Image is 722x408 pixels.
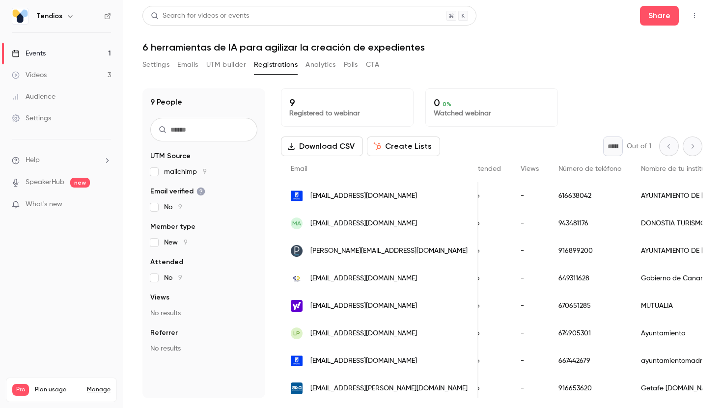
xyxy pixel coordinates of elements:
h1: 6 herramientas de IA para agilizar la creación de expedientes [142,41,702,53]
div: - [511,292,549,320]
span: [PERSON_NAME][EMAIL_ADDRESS][DOMAIN_NAME] [310,246,468,256]
p: No results [150,344,257,354]
div: 670651285 [549,292,631,320]
span: 0 % [443,101,451,108]
p: 9 [289,97,405,109]
div: No [461,375,511,402]
div: No [461,292,511,320]
span: Referrer [150,328,178,338]
section: facet-groups [150,151,257,354]
p: Watched webinar [434,109,550,118]
img: yahoo.es [291,300,303,312]
span: 9 [178,274,182,281]
span: Email [291,165,307,172]
span: No [164,202,182,212]
p: Registered to webinar [289,109,405,118]
span: new [70,178,90,188]
div: - [511,375,549,402]
div: - [511,237,549,265]
h1: 9 People [150,96,182,108]
h6: Tendios [36,11,62,21]
span: [EMAIL_ADDRESS][DOMAIN_NAME] [310,301,417,311]
span: LP [293,329,300,338]
button: UTM builder [206,57,246,73]
div: 616638042 [549,182,631,210]
button: Polls [344,57,358,73]
span: Email verified [150,187,205,196]
button: CTA [366,57,379,73]
span: New [164,238,188,247]
div: No [461,237,511,265]
div: Audience [12,92,56,102]
p: 0 [434,97,550,109]
span: Plan usage [35,386,81,394]
div: 649311628 [549,265,631,292]
button: Registrations [254,57,298,73]
div: 943481176 [549,210,631,237]
a: Manage [87,386,111,394]
div: - [511,182,549,210]
span: Attended [471,165,501,172]
div: Events [12,49,46,58]
span: [EMAIL_ADDRESS][PERSON_NAME][DOMAIN_NAME] [310,383,468,394]
span: MA [292,219,301,228]
span: [EMAIL_ADDRESS][DOMAIN_NAME] [310,191,417,201]
img: madrid.es [291,355,303,367]
img: Tendios [12,8,28,24]
img: madrid.es [291,190,303,202]
div: No [461,320,511,347]
span: What's new [26,199,62,210]
span: Member type [150,222,195,232]
div: Videos [12,70,47,80]
div: - [511,347,549,375]
span: 9 [203,168,207,175]
span: [EMAIL_ADDRESS][DOMAIN_NAME] [310,218,417,229]
div: Settings [12,113,51,123]
div: 916653620 [549,375,631,402]
div: - [511,210,549,237]
button: Settings [142,57,169,73]
img: getafeiniciativas.es [291,382,303,394]
div: 674905301 [549,320,631,347]
span: 9 [178,204,182,211]
li: help-dropdown-opener [12,155,111,165]
button: Download CSV [281,136,363,156]
div: - [511,265,549,292]
button: Create Lists [367,136,440,156]
div: No [461,182,511,210]
div: - [511,320,549,347]
span: Help [26,155,40,165]
span: Views [521,165,539,172]
div: Search for videos or events [151,11,249,21]
span: mailchimp [164,167,207,177]
button: Share [640,6,679,26]
button: Analytics [305,57,336,73]
span: No [164,273,182,283]
div: 667442679 [549,347,631,375]
span: 9 [184,239,188,246]
span: UTM Source [150,151,191,161]
span: Pro [12,384,29,396]
div: 916899200 [549,237,631,265]
span: [EMAIL_ADDRESS][DOMAIN_NAME] [310,328,417,339]
span: [EMAIL_ADDRESS][DOMAIN_NAME] [310,356,417,366]
a: SpeakerHub [26,177,64,188]
span: Views [150,293,169,302]
span: Número de teléfono [558,165,621,172]
span: Nombre de tu institución [641,165,719,172]
div: No [461,265,511,292]
div: No [461,210,511,237]
img: ayto-arroyomolinos.org [291,245,303,257]
p: No results [150,308,257,318]
p: Out of 1 [627,141,651,151]
span: [EMAIL_ADDRESS][DOMAIN_NAME] [310,273,417,284]
div: No [461,347,511,375]
img: gobiernodecanarias.org [291,272,303,284]
button: Emails [177,57,198,73]
span: Attended [150,257,183,267]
